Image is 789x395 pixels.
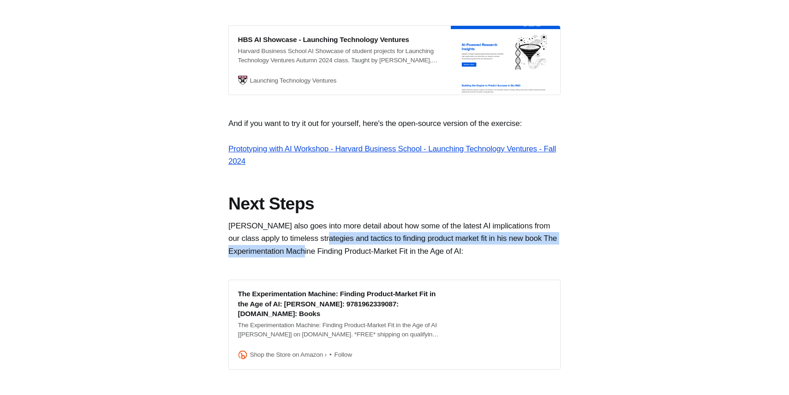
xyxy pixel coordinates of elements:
a: Prototyping with AI Workshop - Harvard Business School - Launching Technology Ventures - Fall 2024 [228,144,556,166]
div: Harvard Business School AI Showcase of student projects for Launching Technology Ventures Autumn ... [238,47,442,66]
div: HBS AI Showcase - Launching Technology Ventures [238,35,409,44]
p: And if you want to try it out for yourself, here's the open-source version of the exercise: [228,117,561,130]
div: The Experimentation Machine: Finding Product-Market Fit in the Age of AI: [PERSON_NAME]: 97819623... [238,289,442,318]
span: Launching Technology Ventures [250,76,337,86]
div: The Experimentation Machine: Finding Product-Market Fit in the Age of AI [[PERSON_NAME]] on [DOMA... [238,321,442,340]
h1: Next Steps [228,193,561,214]
span: Shop the Store on Amazon › [250,350,327,360]
span: Follow [327,350,352,360]
a: HBS AI Showcase - Launching Technology VenturesHarvard Business School AI Showcase of student pro... [228,25,561,95]
p: [PERSON_NAME] also goes into more detail about how some of the latest AI implications from our cl... [228,220,561,257]
a: The Experimentation Machine: Finding Product-Market Fit in the Age of AI: [PERSON_NAME]: 97819623... [228,280,561,370]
